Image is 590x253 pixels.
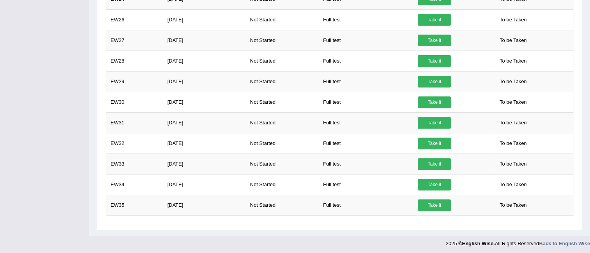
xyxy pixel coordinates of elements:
td: EW29 [106,71,163,92]
span: To be Taken [496,179,531,190]
td: Not Started [246,112,318,133]
td: EW26 [106,9,163,30]
td: EW30 [106,92,163,112]
td: Full test [319,30,414,51]
td: Full test [319,133,414,154]
td: [DATE] [163,174,246,195]
td: Not Started [246,9,318,30]
td: Full test [319,112,414,133]
span: To be Taken [496,14,531,26]
span: To be Taken [496,35,531,46]
a: Take it [418,179,451,190]
a: Take it [418,14,451,26]
td: EW27 [106,30,163,51]
a: Take it [418,138,451,149]
a: Take it [418,76,451,87]
td: EW35 [106,195,163,215]
td: Not Started [246,195,318,215]
td: Not Started [246,92,318,112]
td: EW33 [106,154,163,174]
td: [DATE] [163,112,246,133]
td: Full test [319,9,414,30]
span: To be Taken [496,55,531,67]
td: [DATE] [163,30,246,51]
td: Full test [319,92,414,112]
td: Not Started [246,133,318,154]
div: 2025 © All Rights Reserved [446,236,590,247]
td: EW28 [106,51,163,71]
a: Take it [418,117,451,129]
td: [DATE] [163,9,246,30]
td: Not Started [246,30,318,51]
a: Take it [418,158,451,170]
td: EW32 [106,133,163,154]
td: [DATE] [163,71,246,92]
td: Not Started [246,174,318,195]
td: Not Started [246,154,318,174]
td: Full test [319,174,414,195]
td: Not Started [246,51,318,71]
span: To be Taken [496,96,531,108]
a: Take it [418,199,451,211]
span: To be Taken [496,199,531,211]
td: Full test [319,154,414,174]
td: Full test [319,51,414,71]
a: Take it [418,35,451,46]
a: Take it [418,96,451,108]
span: To be Taken [496,158,531,170]
a: Back to English Wise [539,241,590,246]
td: [DATE] [163,92,246,112]
td: Not Started [246,71,318,92]
td: EW31 [106,112,163,133]
span: To be Taken [496,138,531,149]
td: [DATE] [163,195,246,215]
td: [DATE] [163,51,246,71]
a: Take it [418,55,451,67]
td: Full test [319,195,414,215]
span: To be Taken [496,76,531,87]
span: To be Taken [496,117,531,129]
td: [DATE] [163,133,246,154]
td: [DATE] [163,154,246,174]
td: EW34 [106,174,163,195]
strong: English Wise. [462,241,495,246]
td: Full test [319,71,414,92]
